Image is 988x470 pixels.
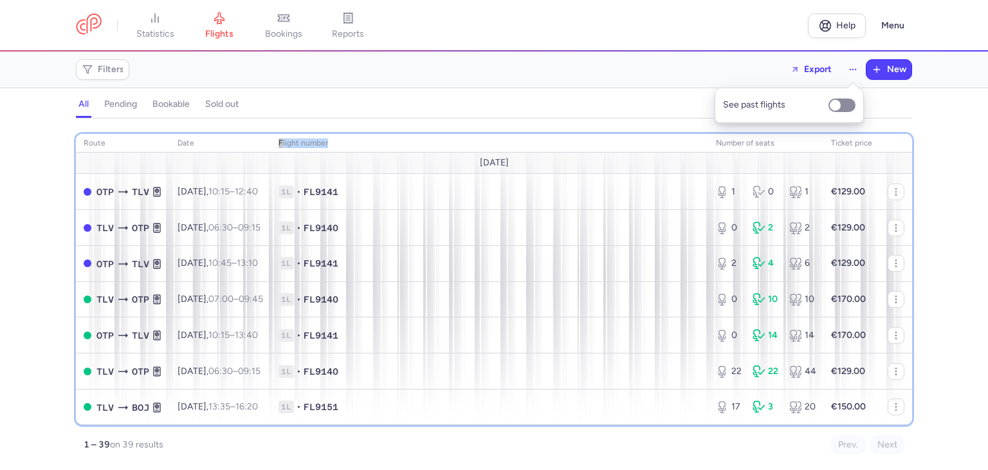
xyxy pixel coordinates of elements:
span: 1L [279,400,294,413]
button: New [866,60,911,79]
div: 10 [753,293,779,306]
span: FL9151 [304,400,338,413]
button: Next [870,435,904,455]
span: TLV [96,400,114,415]
span: OTP [132,364,149,379]
strong: 1 – 39 [84,439,110,450]
span: OTP [96,328,114,343]
div: 3 [753,400,779,413]
th: route [76,134,170,153]
th: Ticket price [823,134,880,153]
div: 6 [789,257,816,270]
div: 14 [789,329,816,342]
div: 10 [789,293,816,306]
div: 1 [716,185,742,198]
time: 06:30 [208,222,233,233]
span: TLV [132,257,149,271]
time: 10:45 [208,258,232,268]
a: CitizenPlane red outlined logo [76,14,102,37]
time: 13:40 [235,330,258,341]
strong: €129.00 [831,186,865,197]
span: FL9140 [304,293,338,306]
div: 2 [753,221,779,234]
span: – [208,294,263,305]
time: 10:15 [208,330,230,341]
span: TLV [96,221,114,235]
a: bookings [252,12,316,40]
button: Export [782,59,840,80]
div: 1 [789,185,816,198]
span: See past flights [723,100,821,110]
a: Help [808,14,866,38]
time: 09:15 [238,366,261,377]
span: 1L [279,329,294,342]
span: 1L [279,293,294,306]
time: 06:30 [208,366,233,377]
button: Menu [874,14,912,38]
span: FL9140 [304,365,338,378]
span: TLV [96,292,114,306]
div: 0 [716,221,742,234]
span: – [208,366,261,377]
span: statistics [136,28,174,40]
span: OTP [132,221,149,235]
span: OTP [96,185,114,199]
button: Prev. [831,435,865,455]
strong: €170.00 [831,294,866,305]
span: – [208,401,258,412]
span: [DATE], [178,294,263,305]
span: [DATE], [178,258,258,268]
span: bookings [265,28,302,40]
strong: €150.00 [831,401,866,412]
span: • [297,293,301,306]
span: on 39 results [110,439,163,450]
span: FL9141 [304,185,338,198]
span: FL9140 [304,221,338,234]
strong: €129.00 [831,258,865,268]
span: OTP [96,257,114,271]
th: Flight number [271,134,708,153]
span: • [297,365,301,378]
span: BOJ [132,400,149,415]
span: • [297,400,301,413]
div: 17 [716,400,742,413]
span: [DATE], [178,222,261,233]
a: flights [187,12,252,40]
span: • [297,329,301,342]
span: 1L [279,185,294,198]
span: – [208,222,261,233]
span: Filters [98,64,124,75]
h4: sold out [205,99,239,110]
div: 2 [716,257,742,270]
time: 16:20 [235,401,258,412]
h4: pending [104,99,137,110]
span: OTP [132,292,149,306]
strong: €129.00 [831,366,865,377]
span: – [208,186,258,197]
div: 20 [789,400,816,413]
div: 44 [789,365,816,378]
span: 1L [279,365,294,378]
span: 1L [279,257,294,270]
div: 0 [716,293,742,306]
span: TLV [132,185,149,199]
span: • [297,185,301,198]
span: TLV [96,364,114,379]
time: 10:15 [208,186,230,197]
span: TLV [132,328,149,343]
span: FL9141 [304,257,338,270]
strong: €129.00 [831,222,865,233]
span: 1L [279,221,294,234]
time: 09:15 [238,222,261,233]
span: [DATE], [178,366,261,377]
span: – [208,330,258,341]
span: [DATE], [178,401,258,412]
span: flights [205,28,233,40]
h4: bookable [152,99,190,110]
span: Help [836,21,855,30]
span: • [297,221,301,234]
span: FL9141 [304,329,338,342]
span: New [887,64,906,75]
a: reports [316,12,380,40]
div: 22 [753,365,779,378]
